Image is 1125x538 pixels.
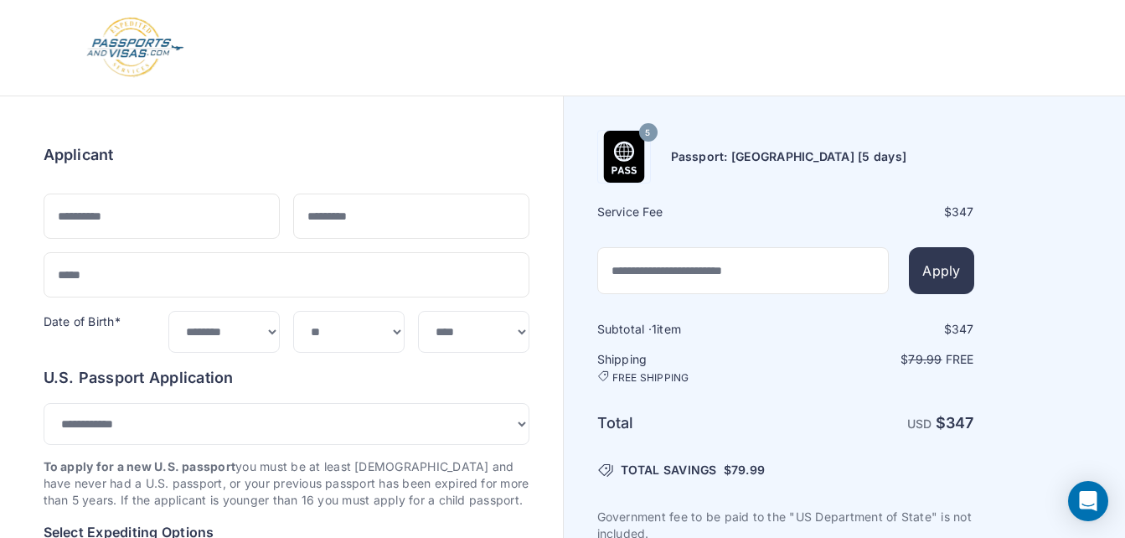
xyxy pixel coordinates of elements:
[952,204,974,219] span: 347
[44,314,121,328] label: Date of Birth*
[936,414,974,432] strong: $
[597,351,784,385] h6: Shipping
[85,17,185,79] img: Logo
[909,247,973,294] button: Apply
[597,411,784,435] h6: Total
[597,321,784,338] h6: Subtotal · item
[671,148,907,165] h6: Passport: [GEOGRAPHIC_DATA] [5 days]
[612,371,689,385] span: FREE SHIPPING
[621,462,717,479] span: TOTAL SAVINGS
[946,414,974,432] span: 347
[908,352,942,366] span: 79.99
[645,122,650,144] span: 5
[787,204,974,220] div: $
[44,458,529,509] p: you must be at least [DEMOGRAPHIC_DATA] and have never had a U.S. passport, or your previous pass...
[598,131,650,183] img: Product Name
[907,416,932,431] span: USD
[597,204,784,220] h6: Service Fee
[731,463,765,477] span: 79.99
[1068,481,1108,521] div: Open Intercom Messenger
[44,459,236,473] strong: To apply for a new U.S. passport
[44,143,114,167] h6: Applicant
[44,366,529,390] h6: U.S. Passport Application
[652,322,657,336] span: 1
[787,351,974,368] p: $
[724,462,765,479] span: $
[946,352,974,366] span: Free
[787,321,974,338] div: $
[952,322,974,336] span: 347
